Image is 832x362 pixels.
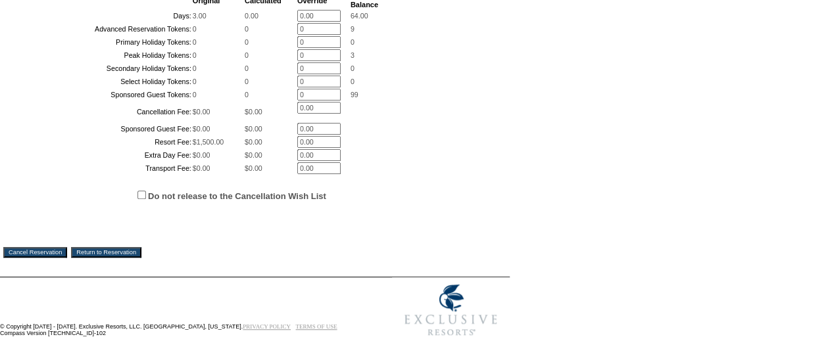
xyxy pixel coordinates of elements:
[37,49,191,61] td: Peak Holiday Tokens:
[351,12,368,20] span: 64.00
[193,91,197,99] span: 0
[193,64,197,72] span: 0
[245,164,262,172] span: $0.00
[193,38,197,46] span: 0
[193,78,197,85] span: 0
[245,78,249,85] span: 0
[245,64,249,72] span: 0
[37,149,191,161] td: Extra Day Fee:
[193,12,207,20] span: 3.00
[37,123,191,135] td: Sponsored Guest Fee:
[37,162,191,174] td: Transport Fee:
[245,25,249,33] span: 0
[37,136,191,148] td: Resort Fee:
[148,191,326,201] label: Do not release to the Cancellation Wish List
[296,323,337,330] a: TERMS OF USE
[193,125,210,133] span: $0.00
[351,78,355,85] span: 0
[245,125,262,133] span: $0.00
[351,91,358,99] span: 99
[193,51,197,59] span: 0
[245,138,262,146] span: $0.00
[37,10,191,22] td: Days:
[3,247,67,258] input: Cancel Reservation
[193,25,197,33] span: 0
[245,108,262,116] span: $0.00
[71,247,141,258] input: Return to Reservation
[37,23,191,35] td: Advanced Reservation Tokens:
[245,38,249,46] span: 0
[245,12,258,20] span: 0.00
[37,102,191,122] td: Cancellation Fee:
[193,164,210,172] span: $0.00
[351,64,355,72] span: 0
[351,51,355,59] span: 3
[243,323,291,330] a: PRIVACY POLICY
[351,25,355,33] span: 9
[37,36,191,48] td: Primary Holiday Tokens:
[245,51,249,59] span: 0
[193,138,224,146] span: $1,500.00
[193,108,210,116] span: $0.00
[37,76,191,87] td: Select Holiday Tokens:
[351,38,355,46] span: 0
[245,91,249,99] span: 0
[193,151,210,159] span: $0.00
[37,89,191,101] td: Sponsored Guest Tokens:
[37,62,191,74] td: Secondary Holiday Tokens:
[245,151,262,159] span: $0.00
[392,277,510,343] img: Exclusive Resorts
